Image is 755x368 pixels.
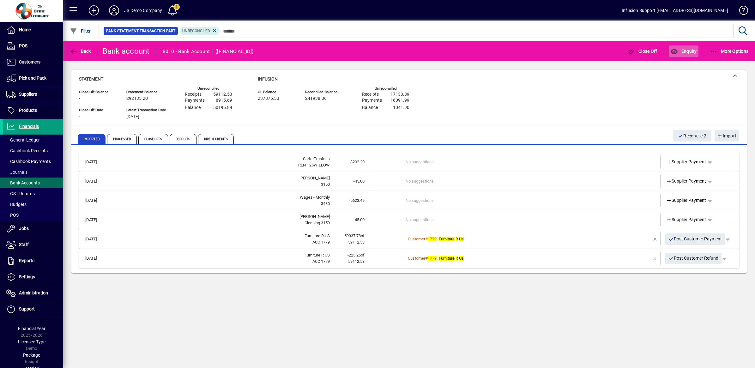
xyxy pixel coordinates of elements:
td: [DATE] [82,175,112,188]
span: GST Returns [6,191,35,196]
span: Products [19,108,37,113]
span: -45.00 [353,179,365,184]
span: -3202.20 [349,160,365,164]
span: Reconciled Balance [305,90,343,94]
em: Us [459,237,464,241]
button: Reconcile 2 [673,130,711,142]
span: POS [19,43,27,48]
app-page-header-button: Back [63,45,98,57]
span: [DATE] [126,114,139,119]
span: Balance [362,105,378,110]
div: ACC 1779 [112,258,330,265]
span: Journals [6,170,27,175]
span: Direct Credits [198,134,234,144]
a: Journals [3,167,63,178]
span: Receipts [185,92,202,97]
button: Add [84,5,104,16]
a: Supplier Payment [664,195,709,206]
span: Deposits [170,134,196,144]
span: - [79,114,80,119]
span: - [79,96,80,101]
a: Administration [3,285,63,301]
span: Close Off [628,49,657,54]
div: Cleaning 3150 [112,220,330,226]
span: 8915.69 [216,98,232,103]
mat-expansion-panel-header: [DATE][PERSON_NAME]3150-45.00No suggestionsSupplier Payment [79,172,739,191]
a: Jobs [3,221,63,237]
div: CarterTrustees [112,156,330,162]
span: 50196.84 [213,105,232,110]
label: Unreconciled [375,87,397,91]
button: Profile [104,5,124,16]
a: Supplier Payment [664,156,709,168]
span: 1041.90 [393,105,409,110]
button: Filter [68,25,93,37]
mat-expansion-panel-header: [DATE][PERSON_NAME]Cleaning 3150-45.00No suggestionsSupplier Payment [79,210,739,229]
a: Customers [3,54,63,70]
button: Close Off [626,45,659,57]
span: Bank Statement Transaction Part [106,28,175,34]
span: Post Customer Refund [668,253,719,263]
span: Processed [107,134,137,144]
button: Import [715,130,739,142]
span: Unreconciled [182,29,210,33]
a: Settings [3,269,63,285]
div: ACC 1779 [112,239,330,245]
a: Bank Accounts [3,178,63,188]
span: Receipts [362,92,379,97]
span: Customer [408,256,425,261]
mat-chip: Reconciliation Status: Unreconciled [180,27,220,35]
span: 59112.53 [213,92,232,97]
td: No suggestions [406,175,624,188]
span: 237876.33 [258,96,279,101]
div: Jo Smith [112,214,330,220]
span: Close Off Date [79,108,117,112]
div: 8010 - Bank Account 1 ([FINANCIAL_ID]) [163,46,254,57]
a: Customer#1779 [406,236,439,242]
a: POS [3,38,63,54]
button: Post Customer Payment [665,233,725,245]
em: 1779 [428,256,437,261]
span: Supplier Payment [666,197,706,204]
span: Pick and Pack [19,75,46,81]
span: Latest Transaction Date [126,108,166,112]
button: Enquiry [669,45,698,57]
div: Infusion Support [EMAIL_ADDRESS][DOMAIN_NAME] [622,5,728,15]
a: Cashbook Payments [3,156,63,167]
em: 1779 [428,237,437,241]
div: Furniture R US [112,252,330,258]
div: Jo Smith [112,175,330,181]
span: Payments [185,98,205,103]
span: Licensee Type [18,339,45,344]
span: of 59112.53 [348,253,365,264]
a: Knowledge Base [734,1,747,22]
span: 292135.20 [126,96,148,101]
span: Statement Balance [126,90,166,94]
span: 17133.89 [390,92,409,97]
div: JS Demo Company [124,5,162,15]
a: General Ledger [3,135,63,145]
span: Home [19,27,31,32]
button: Post Customer Refund [665,253,722,264]
span: Payments [362,98,382,103]
mat-expansion-panel-header: [DATE]Wages - Monthly3480-5623.49No suggestionsSupplier Payment [79,191,739,210]
span: Support [19,306,35,311]
span: GL Balance [258,90,296,94]
span: of 59112.53 [348,233,365,244]
div: Furniture R US [112,233,330,239]
span: Back [70,49,91,54]
td: No suggestions [406,194,624,207]
a: Supplier Payment [664,176,709,187]
span: Staff [19,242,29,247]
span: Cashbook Payments [6,159,51,164]
td: [DATE] [82,252,112,265]
span: Enquiry [670,49,697,54]
a: Support [3,301,63,317]
span: Reports [19,258,34,263]
span: -225.25 [347,253,361,257]
span: # [425,256,428,261]
em: Furniture [439,256,455,261]
span: POS [6,213,19,218]
span: 241938.36 [305,96,327,101]
span: Close Offs [138,134,168,144]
